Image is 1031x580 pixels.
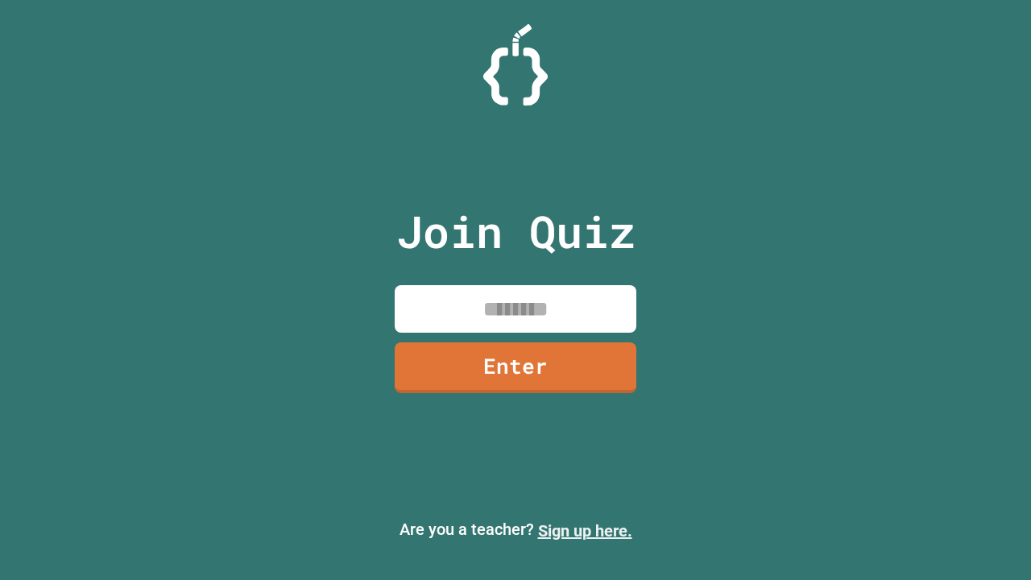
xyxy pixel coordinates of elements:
a: Sign up here. [538,521,632,541]
p: Are you a teacher? [13,517,1018,543]
p: Join Quiz [396,198,636,265]
a: Enter [395,342,636,393]
img: Logo.svg [483,24,548,106]
iframe: chat widget [897,445,1015,514]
